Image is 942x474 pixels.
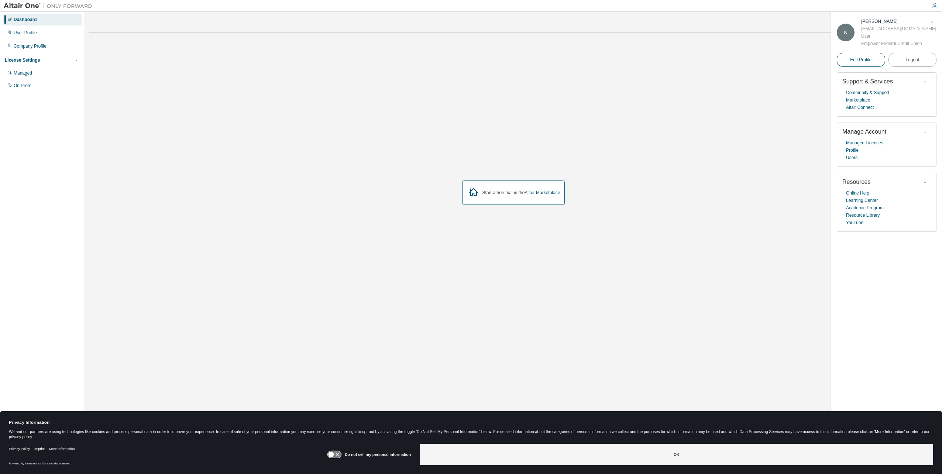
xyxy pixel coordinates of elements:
[14,30,37,36] div: User Profile
[846,189,869,197] a: Online Help
[861,32,936,40] div: User
[14,70,32,76] div: Managed
[846,147,859,154] a: Profile
[861,25,936,32] div: [EMAIL_ADDRESS][DOMAIN_NAME]
[844,30,848,35] span: K
[14,83,31,89] div: On Prem
[14,43,47,49] div: Company Profile
[905,56,919,63] span: Logout
[846,219,863,226] a: YouTube
[846,89,889,96] a: Community & Support
[846,104,874,111] a: Altair Connect
[846,96,870,104] a: Marketplace
[4,2,96,10] img: Altair One
[861,40,936,47] div: Empower Federal Credit Union
[842,179,870,185] span: Resources
[846,197,878,204] a: Learning Center
[846,139,883,147] a: Managed Licenses
[842,78,893,85] span: Support & Services
[846,212,880,219] a: Resource Library
[525,190,560,195] a: Altair Marketplace
[888,53,937,67] button: Logout
[14,17,37,23] div: Dashboard
[846,204,884,212] a: Academic Program
[850,57,871,63] span: Edit Profile
[837,53,885,67] a: Edit Profile
[861,18,936,25] div: Kaitlyn Dantonello
[846,154,857,161] a: Users
[842,128,886,135] span: Manage Account
[5,57,40,63] div: License Settings
[482,190,560,196] div: Start a free trial in the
